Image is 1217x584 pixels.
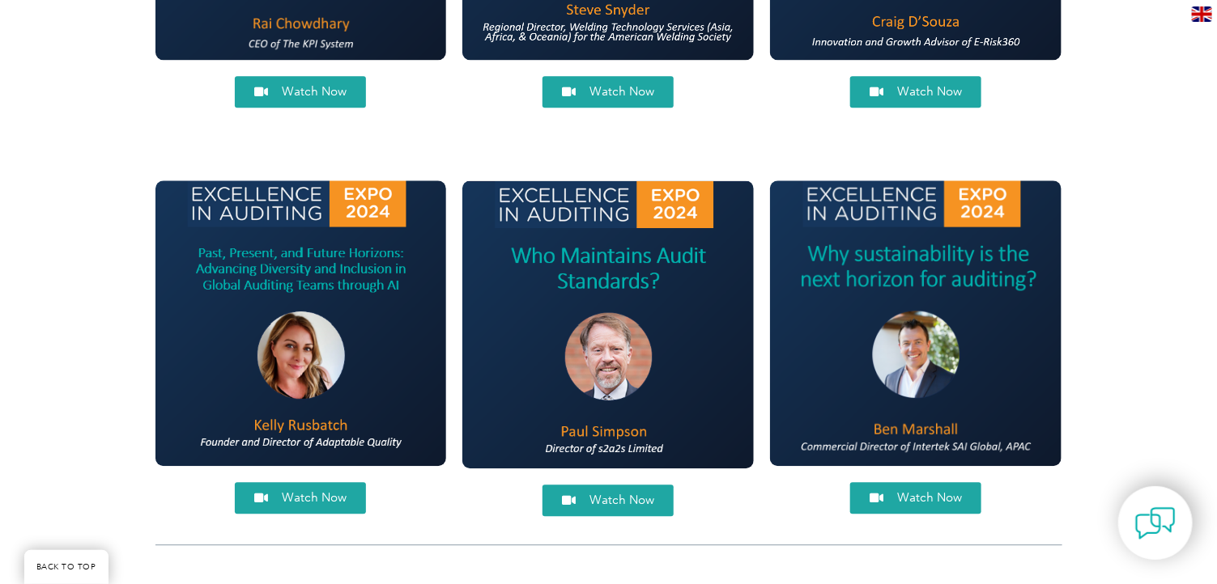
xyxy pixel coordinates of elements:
[543,76,674,108] a: Watch Now
[543,485,674,516] a: Watch Now
[235,76,366,108] a: Watch Now
[282,492,347,504] span: Watch Now
[1192,6,1212,22] img: en
[462,180,754,468] img: audit standards
[897,492,962,504] span: Watch Now
[282,86,347,98] span: Watch Now
[1135,503,1176,544] img: contact-chat.png
[770,180,1062,465] img: Ben
[24,550,109,584] a: BACK TO TOP
[589,86,654,98] span: Watch Now
[850,76,981,108] a: Watch Now
[235,482,366,514] a: Watch Now
[589,494,654,506] span: Watch Now
[850,482,981,514] a: Watch Now
[897,86,962,98] span: Watch Now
